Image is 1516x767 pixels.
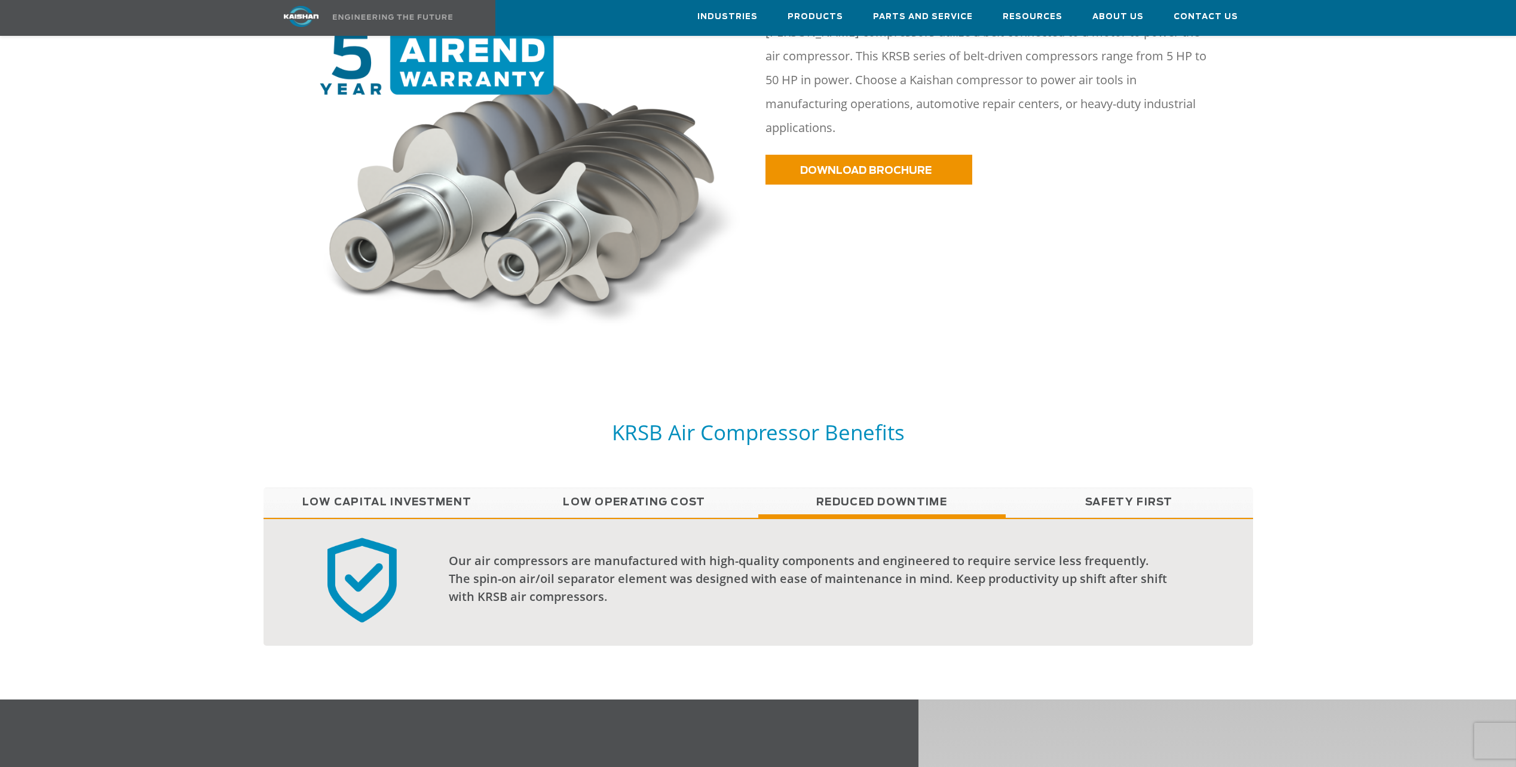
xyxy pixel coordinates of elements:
[765,20,1212,140] p: [PERSON_NAME] compressors utilize a belt connected to a motor to power the air compressor. This K...
[264,419,1253,446] h5: KRSB Air Compressor Benefits
[1003,1,1062,33] a: Resources
[1174,1,1238,33] a: Contact Us
[511,487,758,517] a: Low Operating Cost
[1174,10,1238,24] span: Contact Us
[264,518,1253,646] div: Reduced Downtime
[333,14,452,20] img: Engineering the future
[1092,1,1144,33] a: About Us
[1003,10,1062,24] span: Resources
[312,29,751,335] img: warranty
[873,10,973,24] span: Parts and Service
[697,10,758,24] span: Industries
[316,537,409,623] img: reliable badge
[800,165,932,176] span: DOWNLOAD BROCHURE
[758,487,1006,517] a: Reduced Downtime
[256,6,346,27] img: kaishan logo
[1092,10,1144,24] span: About Us
[788,1,843,33] a: Products
[788,10,843,24] span: Products
[697,1,758,33] a: Industries
[1006,487,1253,517] a: Safety First
[264,487,511,517] a: Low Capital Investment
[765,155,972,185] a: DOWNLOAD BROCHURE
[449,552,1173,606] div: Our air compressors are manufactured with high-quality components and engineered to require servi...
[873,1,973,33] a: Parts and Service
